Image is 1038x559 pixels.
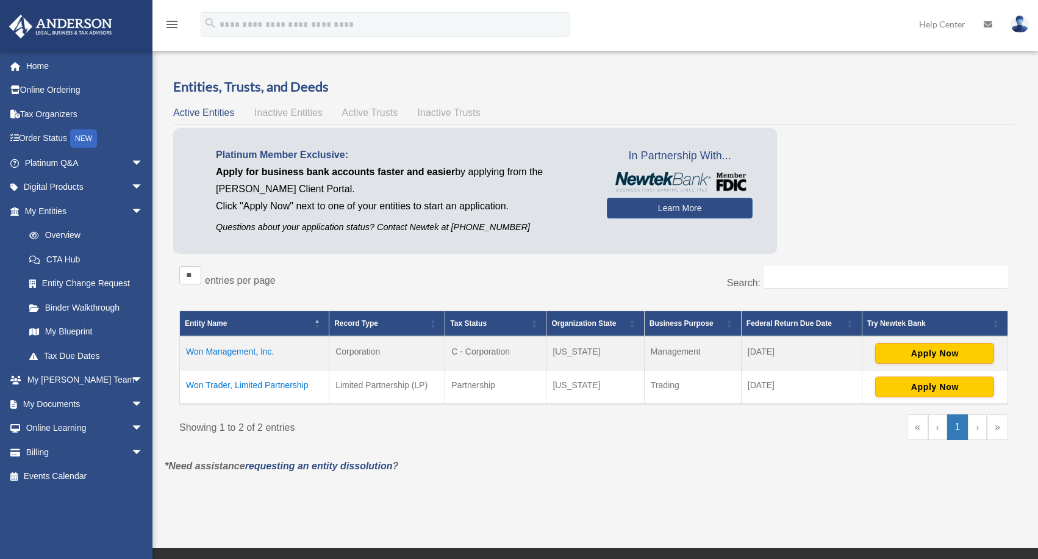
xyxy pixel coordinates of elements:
a: Overview [17,223,149,248]
button: Apply Now [875,343,994,364]
span: Record Type [334,319,378,328]
span: Business Purpose [650,319,714,328]
a: Binder Walkthrough [17,295,156,320]
a: CTA Hub [17,247,156,272]
th: Federal Return Due Date: Activate to sort [741,311,862,337]
td: Corporation [329,336,445,370]
a: Digital Productsarrow_drop_down [9,175,162,200]
span: Tax Status [450,319,487,328]
img: Anderson Advisors Platinum Portal [5,15,116,38]
span: arrow_drop_down [131,416,156,441]
a: My Documentsarrow_drop_down [9,392,162,416]
a: Entity Change Request [17,272,156,296]
th: Try Newtek Bank : Activate to sort [862,311,1008,337]
a: 1 [947,414,968,440]
i: search [204,16,217,30]
label: Search: [727,278,761,288]
a: My Blueprint [17,320,156,344]
p: Platinum Member Exclusive: [216,146,589,164]
th: Organization State: Activate to sort [546,311,644,337]
img: User Pic [1011,15,1029,33]
a: Tax Due Dates [17,344,156,368]
div: Showing 1 to 2 of 2 entries [179,414,585,436]
span: Federal Return Due Date [746,319,832,328]
span: arrow_drop_down [131,392,156,417]
p: Click "Apply Now" next to one of your entities to start an application. [216,198,589,215]
span: Active Entities [173,107,234,118]
a: Next [968,414,987,440]
img: NewtekBankLogoSM.png [613,172,746,192]
span: Apply for business bank accounts faster and easier [216,167,455,177]
th: Business Purpose: Activate to sort [644,311,741,337]
a: Platinum Q&Aarrow_drop_down [9,151,162,175]
a: Online Ordering [9,78,162,103]
td: Limited Partnership (LP) [329,370,445,405]
a: Billingarrow_drop_down [9,440,162,464]
th: Tax Status: Activate to sort [445,311,546,337]
span: arrow_drop_down [131,368,156,393]
span: Entity Name [185,319,227,328]
td: Trading [644,370,741,405]
span: Inactive Trusts [418,107,481,118]
span: Active Trusts [342,107,398,118]
a: First [907,414,928,440]
span: arrow_drop_down [131,175,156,200]
th: Entity Name: Activate to invert sorting [180,311,329,337]
span: Inactive Entities [254,107,323,118]
a: Tax Organizers [9,102,162,126]
a: Home [9,54,162,78]
a: menu [165,21,179,32]
label: entries per page [205,275,276,286]
td: [US_STATE] [546,370,644,405]
p: by applying from the [PERSON_NAME] Client Portal. [216,164,589,198]
a: Learn More [607,198,753,218]
i: menu [165,17,179,32]
div: NEW [70,129,97,148]
a: My Entitiesarrow_drop_down [9,199,156,223]
a: Previous [928,414,947,440]
td: Partnership [445,370,546,405]
a: Last [987,414,1008,440]
div: Try Newtek Bank [867,316,989,331]
td: Management [644,336,741,370]
em: *Need assistance ? [165,461,398,471]
h3: Entities, Trusts, and Deeds [173,78,1014,96]
a: Online Learningarrow_drop_down [9,416,162,441]
a: Events Calendar [9,464,162,489]
td: [US_STATE] [546,336,644,370]
a: requesting an entity dissolution [245,461,393,471]
p: Questions about your application status? Contact Newtek at [PHONE_NUMBER] [216,220,589,235]
span: In Partnership With... [607,146,753,166]
span: arrow_drop_down [131,151,156,176]
button: Apply Now [875,377,994,397]
span: arrow_drop_down [131,440,156,465]
th: Record Type: Activate to sort [329,311,445,337]
td: C - Corporation [445,336,546,370]
a: My [PERSON_NAME] Teamarrow_drop_down [9,368,162,392]
span: Organization State [551,319,616,328]
td: [DATE] [741,370,862,405]
td: Won Trader, Limited Partnership [180,370,329,405]
td: Won Management, Inc. [180,336,329,370]
a: Order StatusNEW [9,126,162,151]
td: [DATE] [741,336,862,370]
span: arrow_drop_down [131,199,156,224]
